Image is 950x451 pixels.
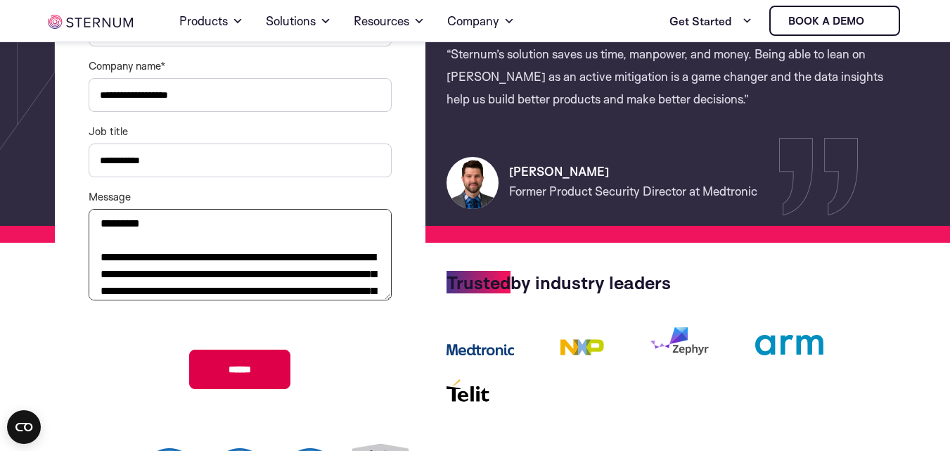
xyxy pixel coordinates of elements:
[447,379,489,402] img: telit
[179,1,243,41] a: Products
[7,410,41,444] button: Open CMP widget
[447,274,889,291] h4: by industry leaders
[89,190,131,203] span: Message
[755,335,823,355] img: ARM_logo
[48,15,134,29] img: sternum iot
[447,1,515,41] a: Company
[509,180,889,203] p: Former Product Security Director at Medtronic
[354,1,425,41] a: Resources
[89,125,128,138] span: Job title
[870,15,881,27] img: sternum iot
[669,7,752,35] a: Get Started
[266,1,331,41] a: Solutions
[650,327,709,355] img: zephyr logo
[447,271,511,293] span: Trusted
[769,6,900,36] a: Book a demo
[509,163,889,180] h3: [PERSON_NAME]
[560,333,604,355] img: nxp
[447,338,514,355] img: medtronic
[89,59,160,72] span: Company name
[447,43,889,110] p: “Sternum’s solution saves us time, manpower, and money. Being able to lean on [PERSON_NAME] as an...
